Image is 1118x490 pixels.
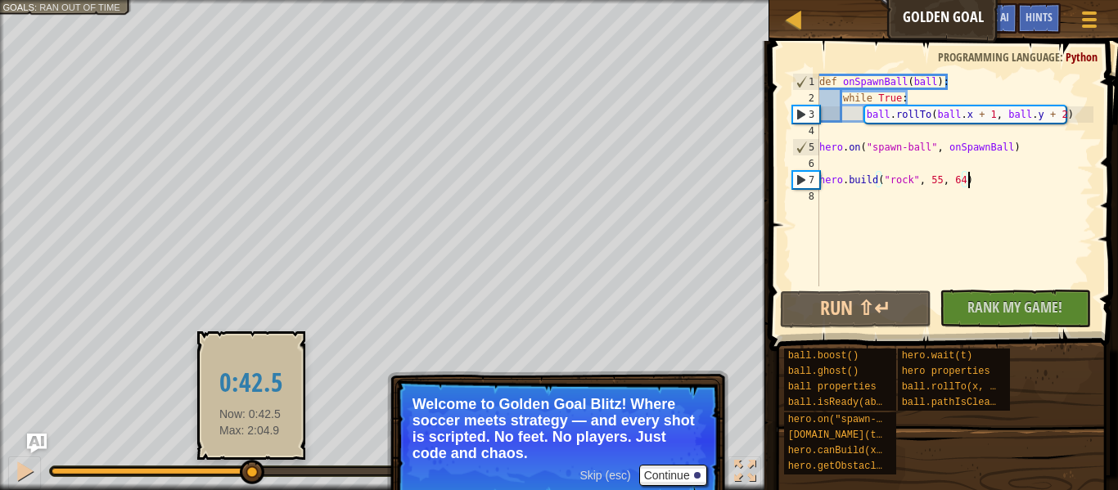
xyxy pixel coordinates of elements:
button: Rank My Game! [940,290,1091,327]
span: hero.canBuild(x, y) [788,445,900,456]
span: Ran out of time [39,2,120,12]
span: Skip (esc) [579,469,630,482]
div: 1 [793,74,819,90]
span: ball.isReady(ability) [788,397,912,408]
span: hero.on("spawn-ball", f) [788,414,930,425]
span: ball.ghost() [788,366,859,377]
button: Toggle fullscreen [728,456,761,490]
button: Ctrl + P: Pause [8,456,41,490]
span: : [1060,49,1066,65]
span: [DOMAIN_NAME](type, x, y) [788,429,935,441]
span: ball properties [788,381,877,393]
button: Show game menu [1069,3,1110,42]
span: ball.rollTo(x, y) [902,381,1002,393]
button: Run ⇧↵ [780,290,931,328]
span: hero.getObstacleAt(x, y) [788,461,930,472]
p: Welcome to Golden Goal Blitz! Where soccer meets strategy — and every shot is scripted. No feet. ... [412,396,703,461]
div: 8 [792,188,819,205]
div: 4 [792,123,819,139]
span: Hints [1026,9,1053,25]
div: Now: 0:42.5 Max: 2:04.9 [208,345,295,446]
span: Rank My Game! [967,297,1062,317]
button: Ask AI [27,434,47,453]
span: ball.boost() [788,350,859,362]
span: hero.wait(t) [902,350,972,362]
span: ball.pathIsClear(x, y) [902,397,1031,408]
span: : [34,2,39,12]
span: Goals [2,2,34,12]
div: 6 [792,155,819,172]
div: 3 [793,106,819,123]
span: Python [1066,49,1098,65]
button: Continue [639,465,707,486]
span: Programming language [938,49,1060,65]
span: Ask AI [981,9,1009,25]
span: hero properties [902,366,990,377]
div: 2 [792,90,819,106]
div: 5 [793,139,819,155]
h2: 0:42.5 [219,369,283,398]
button: Ask AI [973,3,1017,34]
div: 7 [793,172,819,188]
